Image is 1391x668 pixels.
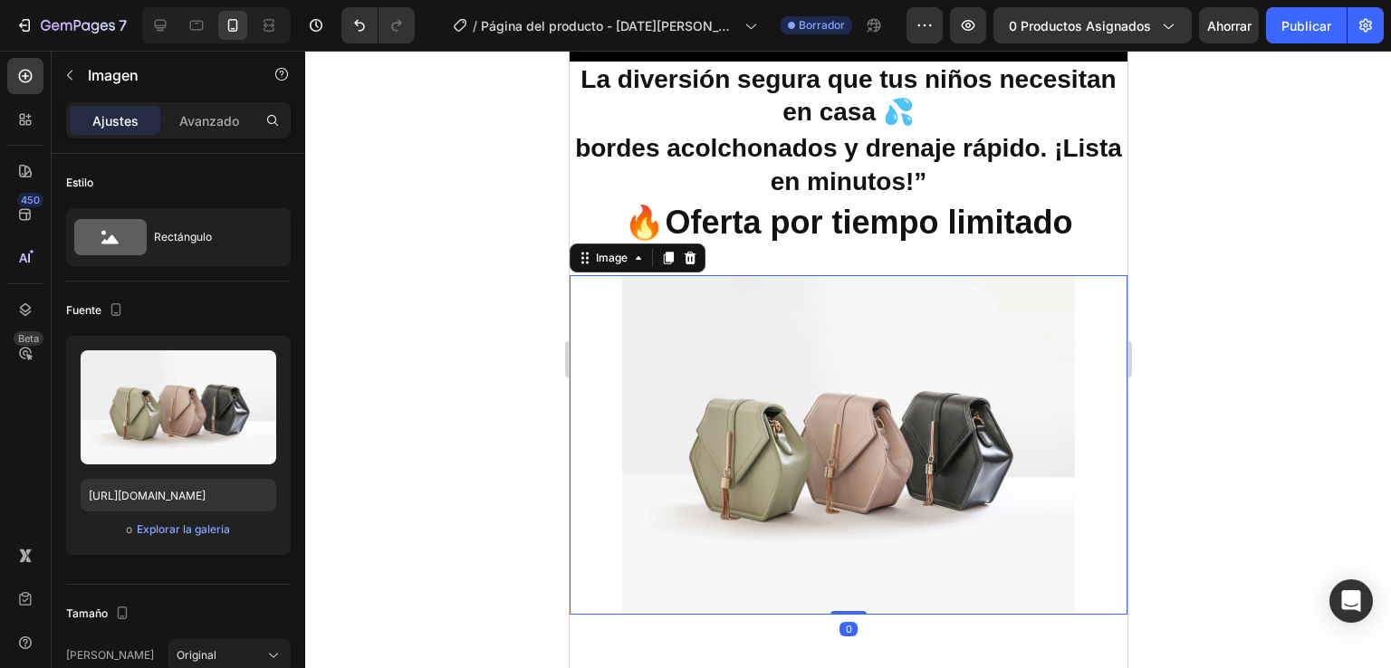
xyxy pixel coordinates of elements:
font: Original [177,648,216,662]
iframe: Área de diseño [570,51,1127,668]
input: https://ejemplo.com/imagen.jpg [81,479,276,511]
font: Explorar la galería [137,522,230,536]
font: Borrador [799,18,845,32]
font: Imagen [88,66,139,84]
font: Ajustes [92,113,139,129]
font: 450 [21,194,40,206]
img: imagen de vista previa [81,350,276,464]
font: Tamaño [66,606,108,620]
button: 0 productos asignados [993,7,1192,43]
font: o [126,522,132,536]
button: 7 [7,7,135,43]
button: Publicar [1266,7,1347,43]
button: Explorar la galería [136,520,231,539]
font: Fuente [66,303,101,317]
div: Abrir Intercom Messenger [1329,579,1373,623]
font: Avanzado [179,113,239,129]
font: 7 [119,16,127,34]
font: / [473,18,477,33]
font: Estilo [66,176,93,189]
font: Ahorrar [1207,18,1252,33]
font: Rectángulo [154,230,212,243]
font: [PERSON_NAME] [66,648,154,662]
font: 0 productos asignados [1009,18,1151,33]
font: Publicar [1281,18,1331,33]
button: Ahorrar [1199,7,1259,43]
font: Beta [18,332,39,345]
font: Página del producto - [DATE][PERSON_NAME] 18:35:07 [481,18,737,52]
div: Deshacer/Rehacer [341,7,415,43]
p: Imagen [88,64,242,86]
